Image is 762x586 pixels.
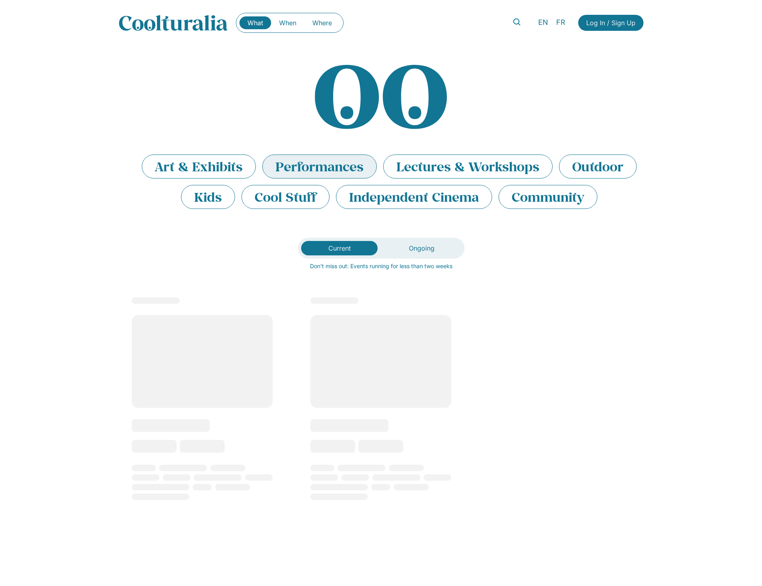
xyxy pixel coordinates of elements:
[262,155,377,179] li: Performances
[499,185,597,209] li: Community
[556,18,565,27] span: FR
[239,16,340,29] nav: Menu
[409,244,434,252] span: Ongoing
[142,155,256,179] li: Art & Exhibits
[586,18,635,28] span: Log In / Sign Up
[181,185,235,209] li: Kids
[336,185,492,209] li: Independent Cinema
[538,18,548,27] span: EN
[119,262,643,270] p: Don’t miss out: Events running for less than two weeks
[328,244,351,252] span: Current
[383,155,553,179] li: Lectures & Workshops
[304,16,340,29] a: Where
[578,15,643,31] a: Log In / Sign Up
[271,16,304,29] a: When
[534,17,552,28] a: EN
[559,155,637,179] li: Outdoor
[241,185,330,209] li: Cool Stuff
[239,16,271,29] a: What
[552,17,569,28] a: FR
